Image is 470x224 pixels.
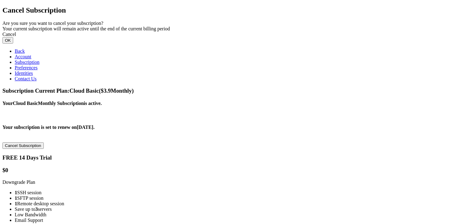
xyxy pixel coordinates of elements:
strong: 1 [15,201,17,206]
a: Back [15,48,25,54]
div: Cancel [2,32,468,37]
h3: Subscription [2,87,468,94]
span: Current Plan: Cloud Basic ($ 3.9 Monthly) [35,87,134,94]
strong: 3 [35,207,38,212]
h3: FREE 14 Days Trial [2,154,468,161]
h4: Your is active. [2,101,468,106]
li: Remote desktop session [15,201,468,207]
li: SSH session [15,190,468,195]
li: Save up to servers [15,207,468,212]
h4: Your subscription is set to renew on [DATE] . [2,125,468,130]
div: Are you sure you want to cancel your subscription? Your current subscription will remain active u... [2,21,468,32]
button: Cancel Subscription [2,142,44,149]
li: SFTP session [15,195,468,201]
a: Contact Us [15,76,37,81]
h2: Cancel Subscription [2,6,468,14]
h1: $0 [2,167,468,174]
a: Identities [15,71,33,76]
button: OK [2,37,13,44]
b: Cloud Basic Monthly Subscription [13,101,84,106]
a: Preferences [15,65,38,70]
a: Account [15,54,31,59]
a: Subscription [15,60,39,65]
strong: 1 [15,195,17,201]
strong: 1 [15,190,17,195]
li: Email Support [15,218,468,223]
li: Low Bandwidth [15,212,468,218]
a: Downgrade Plan [2,180,35,185]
